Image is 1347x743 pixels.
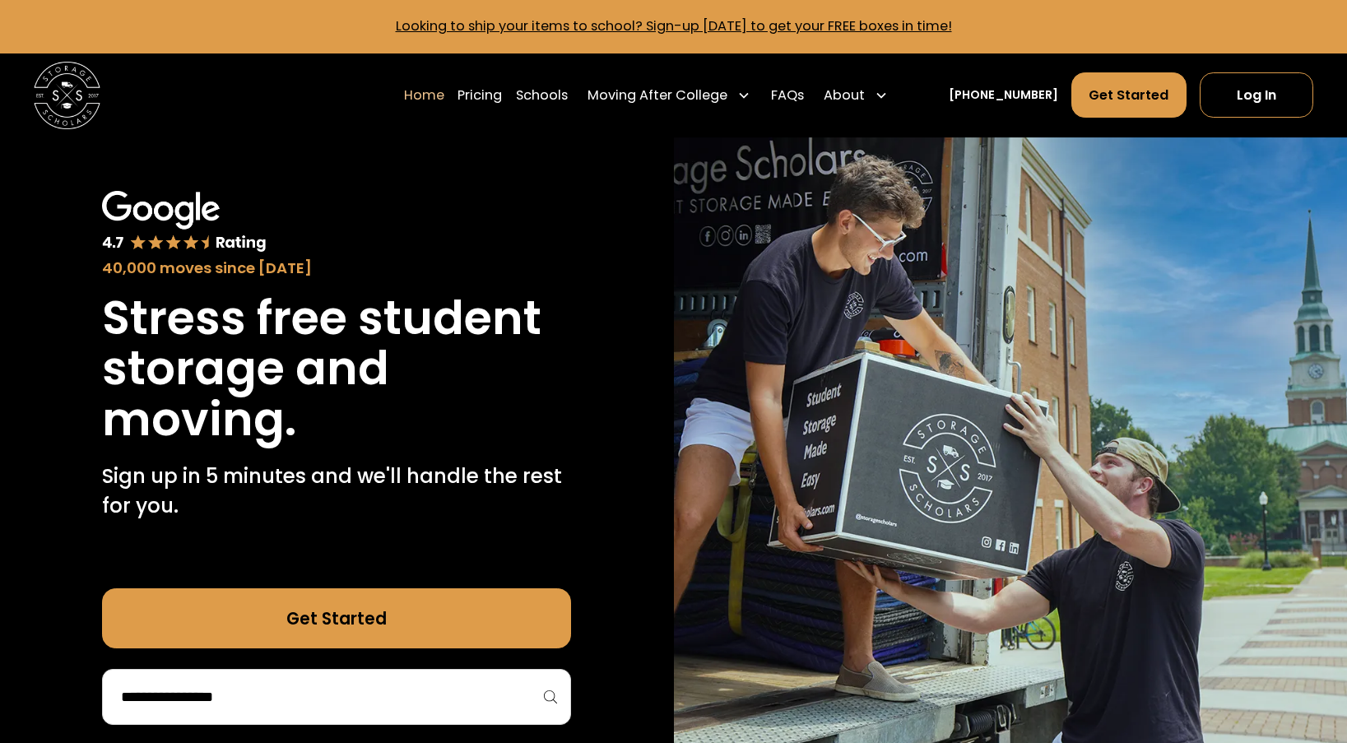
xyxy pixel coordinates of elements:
[102,462,571,522] p: Sign up in 5 minutes and we'll handle the rest for you.
[1071,72,1187,118] a: Get Started
[516,72,568,118] a: Schools
[581,72,758,118] div: Moving After College
[588,86,727,105] div: Moving After College
[817,72,895,118] div: About
[102,293,571,445] h1: Stress free student storage and moving.
[396,16,952,35] a: Looking to ship your items to school? Sign-up [DATE] to get your FREE boxes in time!
[949,86,1058,104] a: [PHONE_NUMBER]
[102,257,571,279] div: 40,000 moves since [DATE]
[771,72,804,118] a: FAQs
[34,62,100,128] a: home
[102,191,266,253] img: Google 4.7 star rating
[1200,72,1313,118] a: Log In
[34,62,100,128] img: Storage Scholars main logo
[458,72,502,118] a: Pricing
[102,588,571,648] a: Get Started
[404,72,444,118] a: Home
[824,86,865,105] div: About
